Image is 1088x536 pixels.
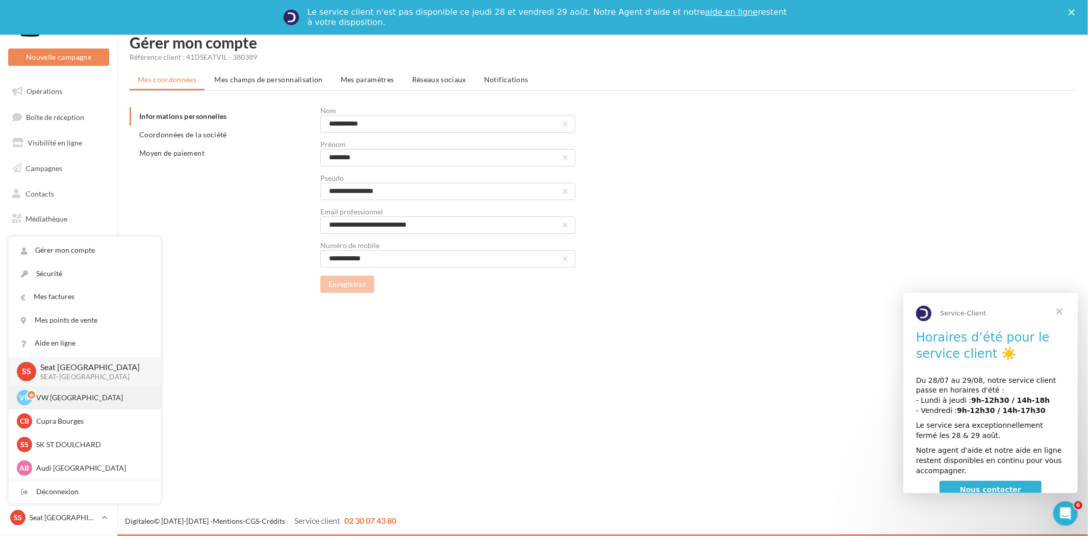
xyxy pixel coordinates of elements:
[320,242,575,249] div: Numéro de mobile
[20,463,30,473] span: AB
[484,75,528,84] span: Notifications
[6,183,111,205] a: Contacts
[320,276,374,293] button: Enregistrer
[27,87,62,95] span: Opérations
[1074,501,1082,509] span: 6
[26,189,54,198] span: Contacts
[6,259,111,289] a: PERSONNALISATION PRINT
[22,366,31,377] span: SS
[36,188,138,206] a: Nous contacter
[57,192,118,201] span: Nous contacter
[341,75,394,84] span: Mes paramètres
[40,373,144,382] p: SEAT-[GEOGRAPHIC_DATA]
[8,48,109,66] button: Nouvelle campagne
[344,516,396,525] span: 02 30 07 43 80
[262,517,285,525] a: Crédits
[294,516,340,525] span: Service client
[36,463,148,473] p: Audi [GEOGRAPHIC_DATA]
[14,513,22,523] span: SS
[20,416,29,426] span: CB
[9,285,161,308] a: Mes factures
[20,393,30,403] span: VB
[308,7,789,28] div: Le service client n'est pas disponible ce jeudi 28 et vendredi 29 août. Notre Agent d'aide et not...
[36,440,148,450] p: SK ST DOULCHARD
[125,517,154,525] a: Digitaleo
[214,75,323,84] span: Mes champs de personnalisation
[36,416,148,426] p: Cupra Bourges
[320,107,575,114] div: Nom
[130,52,1076,62] div: Référence client : 41DSEATVIL - 380389
[705,7,757,17] a: aide en ligne
[6,158,111,179] a: Campagnes
[6,132,111,154] a: Visibilité en ligne
[213,517,243,525] a: Mentions
[125,517,396,525] span: © [DATE]-[DATE] - - -
[26,112,84,121] span: Boîte de réception
[903,293,1078,493] iframe: Intercom live chat message
[6,234,111,255] a: Calendrier
[40,361,144,373] p: Seat [GEOGRAPHIC_DATA]
[320,175,575,182] div: Pseudo
[9,332,161,355] a: Aide en ligne
[320,141,575,148] div: Prénom
[245,517,259,525] a: CGS
[130,35,1076,50] h1: Gérer mon compte
[9,480,161,503] div: Déconnexion
[26,164,62,173] span: Campagnes
[26,214,67,223] span: Médiathèque
[9,309,161,332] a: Mes points de vente
[8,508,109,527] a: SS Seat [GEOGRAPHIC_DATA]
[30,513,97,523] p: Seat [GEOGRAPHIC_DATA]
[9,239,161,262] a: Gérer mon compte
[6,81,111,102] a: Opérations
[9,262,161,285] a: Sécurité
[6,106,111,128] a: Boîte de réception
[1053,501,1078,526] iframe: Intercom live chat
[6,208,111,230] a: Médiathèque
[139,130,227,139] span: Coordonnées de la société
[320,208,575,215] div: Email professionnel
[20,440,29,450] span: SS
[36,393,148,403] p: VW [GEOGRAPHIC_DATA]
[28,138,82,147] span: Visibilité en ligne
[283,9,299,26] img: Profile image for Service-Client
[412,75,466,84] span: Réseaux sociaux
[1069,9,1079,15] div: Fermer
[139,149,205,157] span: Moyen de paiement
